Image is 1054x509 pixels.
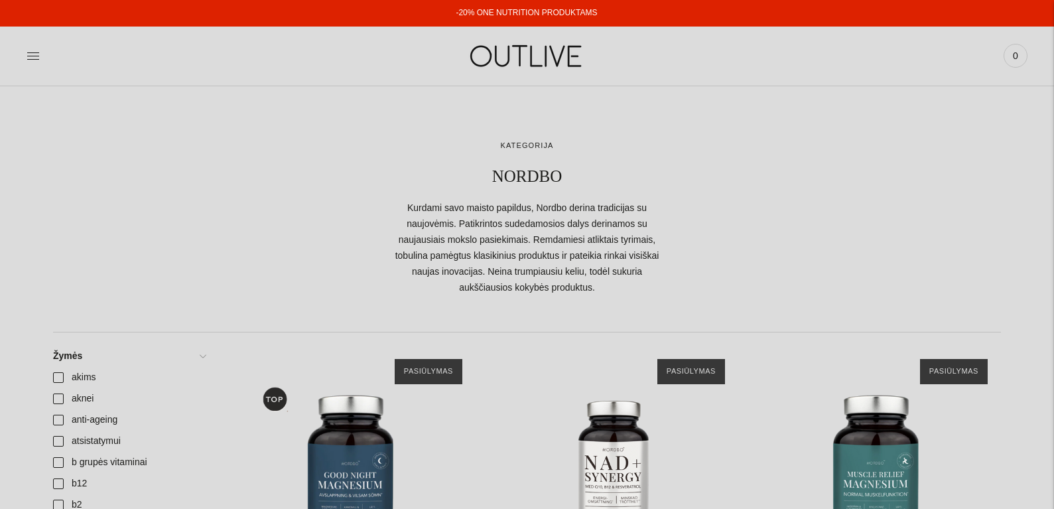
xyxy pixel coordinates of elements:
a: atsistatymui [45,431,213,452]
a: -20% ONE NUTRITION PRODUKTAMS [456,8,597,17]
a: aknei [45,388,213,409]
a: Žymės [45,346,213,367]
a: b grupės vitaminai [45,452,213,473]
span: 0 [1006,46,1025,65]
a: anti-ageing [45,409,213,431]
a: akims [45,367,213,388]
a: 0 [1004,41,1027,70]
img: OUTLIVE [444,33,610,79]
a: b12 [45,473,213,494]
